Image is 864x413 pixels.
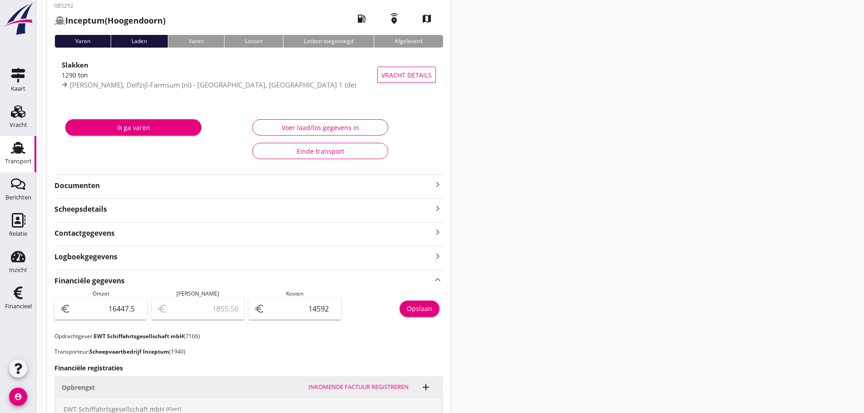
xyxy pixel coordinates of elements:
strong: Slakken [62,60,88,69]
input: 0,00 [73,301,142,316]
span: Omzet [93,290,109,297]
p: Opdrachtgever: (7166) [54,332,443,340]
button: Einde transport [252,143,388,159]
i: keyboard_arrow_right [432,250,443,262]
i: account_circle [9,388,27,406]
i: keyboard_arrow_right [432,226,443,238]
div: Transport [5,158,32,164]
p: Transporteur: (1940) [54,348,443,356]
i: keyboard_arrow_right [432,202,443,214]
div: Relatie [9,231,27,237]
i: euro [254,303,265,314]
div: Ik ga varen [73,123,194,132]
button: Vracht details [377,67,436,83]
div: Voer laad/los gegevens in [260,123,381,132]
div: Afgeleverd [374,35,443,48]
strong: EWT Schiffahrtsgesellschaft mbH [94,332,184,340]
button: Voer laad/los gegevens in [252,119,388,136]
div: Kaart [11,86,25,92]
div: 1290 ton [62,70,377,80]
i: map [414,6,439,31]
div: Varen [54,35,111,48]
div: Losbon toegevoegd [283,35,374,48]
small: (Klant) [166,405,181,413]
h3: Financiële registraties [54,363,443,373]
img: logo-small.a267ee39.svg [2,2,34,36]
a: Slakken1290 ton[PERSON_NAME], Delfzijl-Farmsum (nl) - [GEOGRAPHIC_DATA], [GEOGRAPHIC_DATA] 1 (de)... [54,55,443,95]
strong: Documenten [54,180,432,191]
i: local_gas_station [349,6,374,31]
strong: Financiële gegevens [54,276,125,286]
strong: Logboekgegevens [54,252,117,262]
div: Opslaan [407,304,432,313]
strong: Opbrengst [62,383,95,392]
div: Financieel [5,303,32,309]
div: Vracht [10,122,27,128]
strong: Scheepsdetails [54,204,107,214]
span: [PERSON_NAME] [176,290,219,297]
button: Opslaan [400,301,439,317]
i: emergency_share [381,6,407,31]
div: Berichten [5,194,31,200]
input: 0,00 [267,301,336,316]
i: euro [60,303,71,314]
button: Inkomende factuur registreren [305,381,412,394]
div: Lossen [224,35,283,48]
div: Inzicht [9,267,27,273]
div: Varen [168,35,224,48]
strong: Scheepvaartbedrijf Inceptum [89,348,169,355]
div: Laden [111,35,167,48]
div: Einde transport [260,146,381,156]
i: keyboard_arrow_right [432,179,443,190]
span: Kosten [286,290,303,297]
strong: Inceptum [65,15,105,26]
h2: (Hoogendoorn) [54,15,166,27]
button: Ik ga varen [65,119,201,136]
span: Vracht details [381,70,432,80]
i: keyboard_arrow_up [432,274,443,286]
p: 085292 [54,2,166,10]
strong: Contactgegevens [54,228,115,238]
span: [PERSON_NAME], Delfzijl-Farmsum (nl) - [GEOGRAPHIC_DATA], [GEOGRAPHIC_DATA] 1 (de) [70,80,356,89]
i: add [420,382,431,393]
div: Inkomende factuur registreren [308,383,409,392]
